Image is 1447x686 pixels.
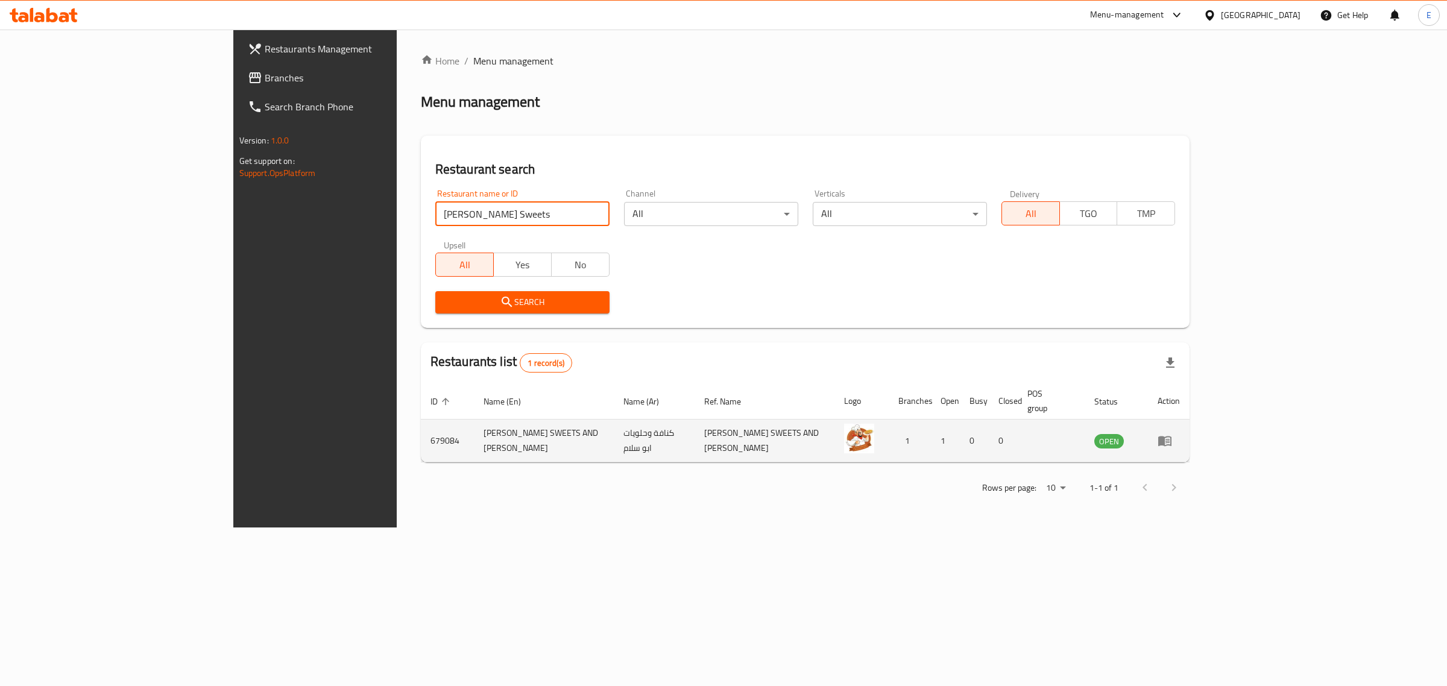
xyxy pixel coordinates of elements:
div: [GEOGRAPHIC_DATA] [1221,8,1300,22]
span: TMP [1122,205,1170,222]
span: POS group [1027,386,1070,415]
td: كنافة وحلويات ابو سلام [614,420,694,462]
span: Branches [265,71,465,85]
span: Ref. Name [704,394,757,409]
span: Get support on: [239,153,295,169]
span: E [1427,8,1431,22]
img: ABU SALLAM SWEETS AND KUNAFA [844,423,874,453]
button: No [551,253,610,277]
div: Menu [1158,433,1180,448]
span: Version: [239,133,269,148]
span: Menu management [473,54,553,68]
div: Rows per page: [1041,479,1070,497]
div: OPEN [1094,434,1124,448]
td: [PERSON_NAME] SWEETS AND [PERSON_NAME] [474,420,614,462]
button: Yes [493,253,552,277]
div: Menu-management [1090,8,1164,22]
td: 0 [960,420,989,462]
h2: Menu management [421,92,540,112]
span: Name (En) [484,394,537,409]
span: No [556,256,605,274]
span: ID [430,394,453,409]
h2: Restaurant search [435,160,1176,178]
div: All [624,202,798,226]
div: Total records count [520,353,572,373]
input: Search for restaurant name or ID.. [435,202,610,226]
td: [PERSON_NAME] SWEETS AND [PERSON_NAME] [695,420,835,462]
button: TGO [1059,201,1118,225]
span: Status [1094,394,1133,409]
span: All [441,256,489,274]
span: Restaurants Management [265,42,465,56]
span: OPEN [1094,435,1124,448]
th: Action [1148,383,1190,420]
th: Logo [834,383,889,420]
a: Search Branch Phone [238,92,475,121]
div: All [813,202,987,226]
td: 0 [989,420,1018,462]
th: Branches [889,383,931,420]
span: TGO [1065,205,1113,222]
th: Open [931,383,960,420]
span: Search Branch Phone [265,99,465,114]
h2: Restaurants list [430,353,572,373]
span: 1 record(s) [520,357,572,369]
label: Delivery [1010,189,1040,198]
label: Upsell [444,241,466,249]
nav: breadcrumb [421,54,1190,68]
span: 1.0.0 [271,133,289,148]
p: Rows per page: [982,480,1036,496]
a: Restaurants Management [238,34,475,63]
th: Closed [989,383,1018,420]
td: 1 [931,420,960,462]
table: enhanced table [421,383,1190,462]
span: Yes [499,256,547,274]
button: All [435,253,494,277]
button: TMP [1117,201,1175,225]
a: Support.OpsPlatform [239,165,316,181]
button: Search [435,291,610,313]
button: All [1001,201,1060,225]
span: Search [445,295,600,310]
div: Export file [1156,348,1185,377]
a: Branches [238,63,475,92]
span: Name (Ar) [623,394,675,409]
th: Busy [960,383,989,420]
p: 1-1 of 1 [1089,480,1118,496]
span: All [1007,205,1055,222]
td: 1 [889,420,931,462]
